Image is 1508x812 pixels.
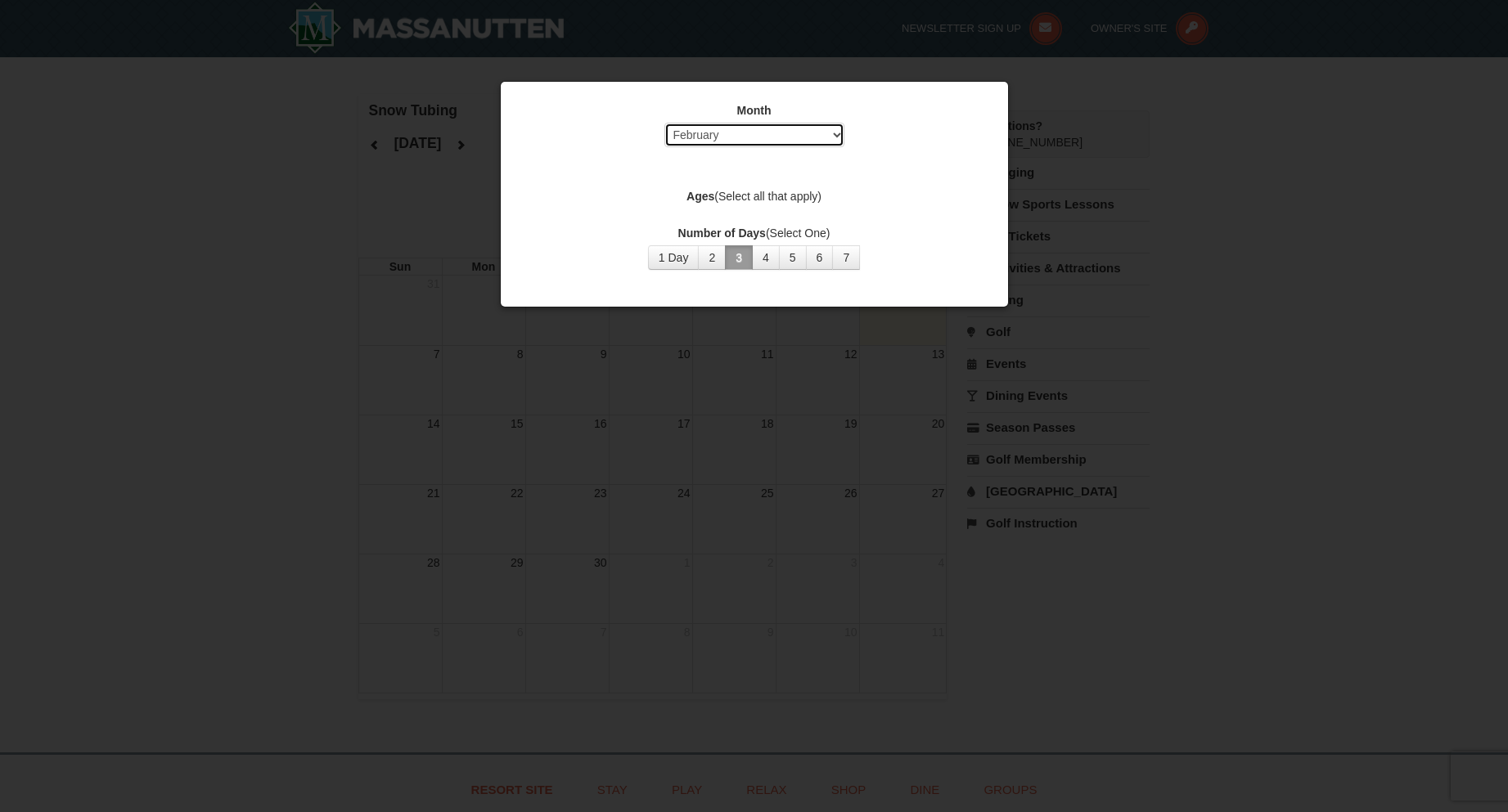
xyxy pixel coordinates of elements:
[521,225,988,241] label: (Select One)
[737,104,772,117] strong: Month
[806,245,834,270] button: 6
[648,245,700,270] button: 1 Day
[725,245,753,270] button: 3
[521,188,988,204] label: (Select all that apply)
[752,245,780,270] button: 4
[779,245,807,270] button: 5
[832,245,860,270] button: 7
[678,227,766,240] strong: Number of Days
[686,190,714,203] strong: Ages
[698,245,726,270] button: 2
